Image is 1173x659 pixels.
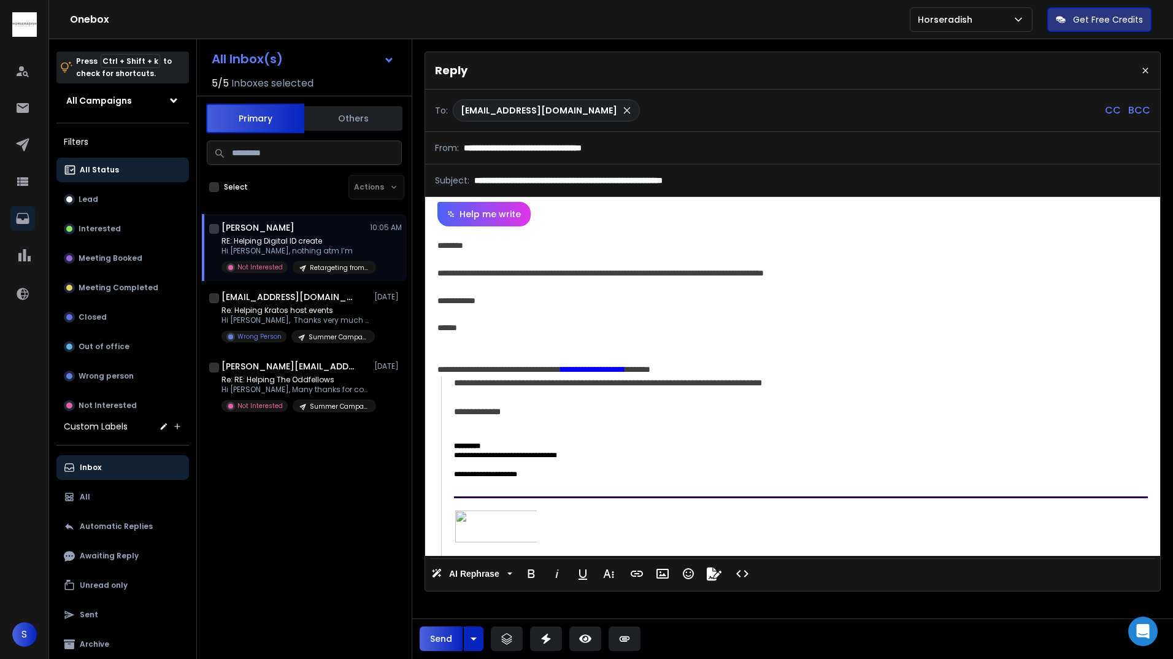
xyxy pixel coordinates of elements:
[702,561,726,586] button: Signature
[79,371,134,381] p: Wrong person
[221,222,294,234] h1: [PERSON_NAME]
[221,306,369,315] p: Re: Helping Kratos host events
[370,223,402,233] p: 10:05 AM
[310,402,369,411] p: Summer Campaign Horseradish | June/July | Initial Batch | Updated 20-6
[80,463,101,472] p: Inbox
[79,195,98,204] p: Lead
[224,182,248,192] label: Select
[231,76,313,91] h3: Inboxes selected
[79,283,158,293] p: Meeting Completed
[309,333,367,342] p: Summer Campaign Horseradish | June/July | Initial Batch | Updated 20-6
[447,569,502,579] span: AI Rephrase
[56,393,189,418] button: Not Interested
[56,573,189,598] button: Unread only
[1047,7,1152,32] button: Get Free Credits
[66,94,132,107] h1: All Campaigns
[374,292,402,302] p: [DATE]
[221,291,356,303] h1: [EMAIL_ADDRESS][DOMAIN_NAME]
[237,401,283,410] p: Not Interested
[310,263,369,272] p: Retargeting from CEO to [GEOGRAPHIC_DATA] | [DATE]
[56,276,189,300] button: Meeting Completed
[435,174,469,187] p: Subject:
[221,360,356,372] h1: [PERSON_NAME][EMAIL_ADDRESS][PERSON_NAME][DOMAIN_NAME]
[237,263,283,272] p: Not Interested
[79,253,142,263] p: Meeting Booked
[12,12,37,37] img: logo
[79,342,129,352] p: Out of office
[56,603,189,627] button: Sent
[1073,13,1143,26] p: Get Free Credits
[237,332,282,341] p: Wrong Person
[12,622,37,647] button: S
[56,632,189,657] button: Archive
[56,305,189,329] button: Closed
[1105,103,1121,118] p: CC
[56,455,189,480] button: Inbox
[221,246,369,256] p: Hi [PERSON_NAME], nothing atm I’m
[101,54,160,68] span: Ctrl + Shift + k
[202,47,404,71] button: All Inbox(s)
[597,561,620,586] button: More Text
[455,511,537,542] img: cid%3Aimage001.png@01DC0C39.CA2EDBD0
[79,312,107,322] p: Closed
[545,561,569,586] button: Italic (Ctrl+I)
[56,334,189,359] button: Out of office
[80,522,153,531] p: Automatic Replies
[212,76,229,91] span: 5 / 5
[56,217,189,241] button: Interested
[435,142,459,154] p: From:
[221,385,369,395] p: Hi [PERSON_NAME], Many thanks for coming
[206,104,304,133] button: Primary
[918,13,977,26] p: Horseradish
[56,514,189,539] button: Automatic Replies
[80,492,90,502] p: All
[304,105,402,132] button: Others
[435,62,467,79] p: Reply
[677,561,700,586] button: Emoticons
[420,626,463,651] button: Send
[64,420,128,433] h3: Custom Labels
[56,544,189,568] button: Awaiting Reply
[625,561,648,586] button: Insert Link (Ctrl+K)
[651,561,674,586] button: Insert Image (Ctrl+P)
[221,375,369,385] p: Re: RE: Helping The Oddfellows
[56,246,189,271] button: Meeting Booked
[80,610,98,620] p: Sent
[80,551,139,561] p: Awaiting Reply
[221,236,369,246] p: RE: Helping Digital ID create
[374,361,402,371] p: [DATE]
[76,55,172,80] p: Press to check for shortcuts.
[1128,103,1150,118] p: BCC
[80,580,128,590] p: Unread only
[571,561,594,586] button: Underline (Ctrl+U)
[221,315,369,325] p: Hi [PERSON_NAME], Thanks very much for
[1128,617,1158,646] div: Open Intercom Messenger
[731,561,754,586] button: Code View
[56,133,189,150] h3: Filters
[212,53,283,65] h1: All Inbox(s)
[520,561,543,586] button: Bold (Ctrl+B)
[80,165,119,175] p: All Status
[79,401,137,410] p: Not Interested
[56,88,189,113] button: All Campaigns
[56,187,189,212] button: Lead
[56,158,189,182] button: All Status
[80,639,109,649] p: Archive
[56,485,189,509] button: All
[435,104,448,117] p: To:
[70,12,910,27] h1: Onebox
[461,104,617,117] p: [EMAIL_ADDRESS][DOMAIN_NAME]
[56,364,189,388] button: Wrong person
[429,561,515,586] button: AI Rephrase
[79,224,121,234] p: Interested
[437,202,531,226] button: Help me write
